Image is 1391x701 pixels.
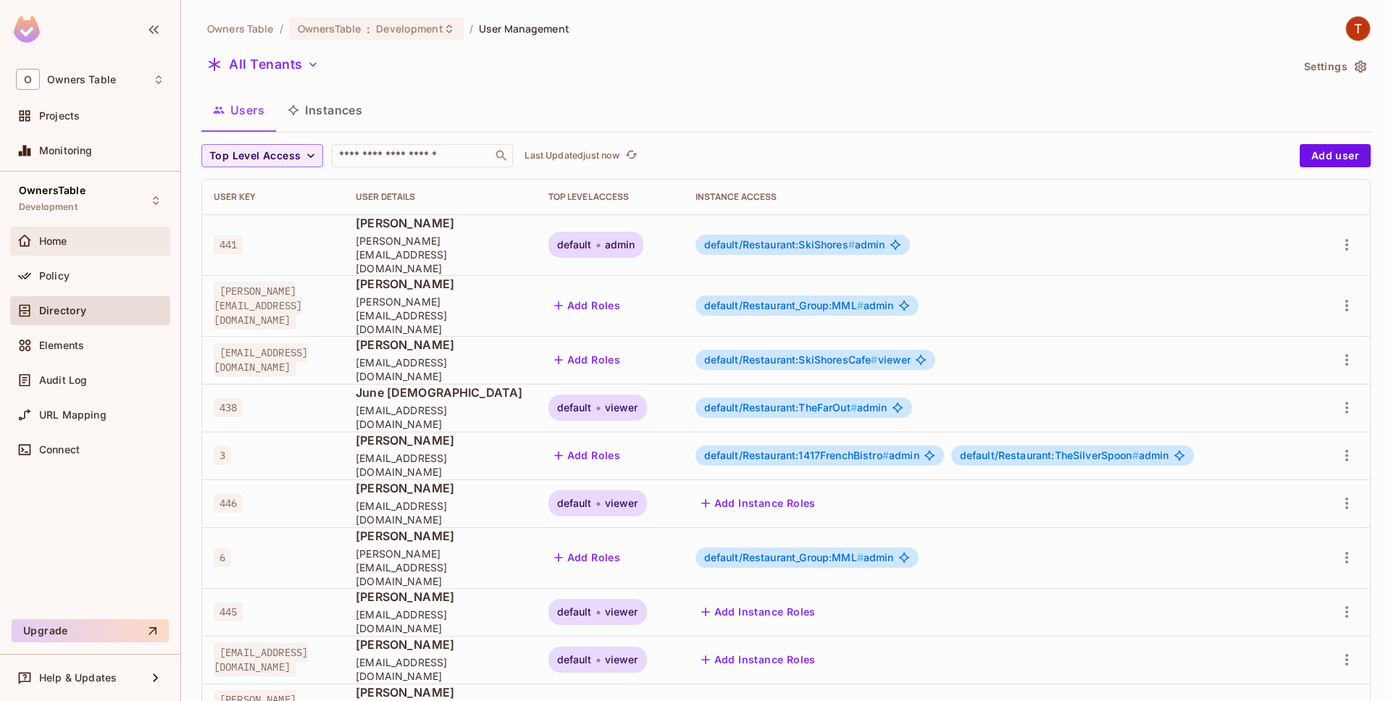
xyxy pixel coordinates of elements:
[469,22,473,35] li: /
[605,654,638,666] span: viewer
[622,147,640,164] button: refresh
[39,305,86,316] span: Directory
[356,480,525,496] span: [PERSON_NAME]
[356,432,525,448] span: [PERSON_NAME]
[356,499,525,526] span: [EMAIL_ADDRESS][DOMAIN_NAME]
[214,398,243,417] span: 438
[214,343,308,377] span: [EMAIL_ADDRESS][DOMAIN_NAME]
[479,22,569,35] span: User Management
[209,147,301,165] span: Top Level Access
[557,239,592,251] span: default
[47,74,116,85] span: Workspace: Owners Table
[548,348,627,372] button: Add Roles
[882,449,889,461] span: #
[356,589,525,605] span: [PERSON_NAME]
[605,606,638,618] span: viewer
[214,548,231,567] span: 6
[356,215,525,231] span: [PERSON_NAME]
[704,551,864,563] span: default/Restaurant_Group:MML
[1346,17,1370,41] img: TableSteaks Development
[695,492,822,515] button: Add Instance Roles
[960,449,1139,461] span: default/Restaurant:TheSilverSpoon
[201,92,276,128] button: Users
[207,22,274,35] span: the active workspace
[548,546,627,569] button: Add Roles
[19,201,78,213] span: Development
[704,552,894,563] span: admin
[851,401,857,414] span: #
[356,655,525,683] span: [EMAIL_ADDRESS][DOMAIN_NAME]
[557,606,592,618] span: default
[605,498,638,509] span: viewer
[695,648,822,671] button: Add Instance Roles
[356,451,525,479] span: [EMAIL_ADDRESS][DOMAIN_NAME]
[704,449,889,461] span: default/Restaurant:1417FrenchBistro
[557,402,592,414] span: default
[214,235,243,254] span: 441
[214,282,302,329] span: [PERSON_NAME][EMAIL_ADDRESS][DOMAIN_NAME]
[695,191,1303,203] div: Instance Access
[605,402,638,414] span: viewer
[356,234,525,275] span: [PERSON_NAME][EMAIL_ADDRESS][DOMAIN_NAME]
[39,145,93,156] span: Monitoring
[376,22,443,35] span: Development
[605,239,635,251] span: admin
[704,238,855,251] span: default/Restaurant:SkiShores
[356,276,525,292] span: [PERSON_NAME]
[356,356,525,383] span: [EMAIL_ADDRESS][DOMAIN_NAME]
[39,672,117,684] span: Help & Updates
[214,191,333,203] div: User Key
[276,92,374,128] button: Instances
[16,69,40,90] span: O
[39,409,106,421] span: URL Mapping
[525,150,619,161] p: Last Updated just now
[280,22,283,35] li: /
[704,300,894,311] span: admin
[356,608,525,635] span: [EMAIL_ADDRESS][DOMAIN_NAME]
[960,450,1169,461] span: admin
[704,239,885,251] span: admin
[39,270,70,282] span: Policy
[557,498,592,509] span: default
[704,353,878,366] span: default/Restaurant:SkiShoresCafe
[214,446,231,465] span: 3
[619,147,640,164] span: Click to refresh data
[625,148,638,163] span: refresh
[848,238,855,251] span: #
[12,619,169,642] button: Upgrade
[356,191,525,203] div: User Details
[548,294,627,317] button: Add Roles
[214,494,243,513] span: 446
[366,23,371,35] span: :
[704,402,887,414] span: admin
[704,354,911,366] span: viewer
[1132,449,1139,461] span: #
[1300,144,1371,167] button: Add user
[39,235,67,247] span: Home
[871,353,877,366] span: #
[39,374,87,386] span: Audit Log
[39,110,80,122] span: Projects
[548,444,627,467] button: Add Roles
[857,551,864,563] span: #
[704,450,919,461] span: admin
[298,22,361,35] span: OwnersTable
[695,600,822,624] button: Add Instance Roles
[857,299,864,311] span: #
[214,643,308,676] span: [EMAIL_ADDRESS][DOMAIN_NAME]
[201,144,323,167] button: Top Level Access
[39,444,80,456] span: Connect
[356,385,525,400] span: June [DEMOGRAPHIC_DATA]
[1298,55,1371,78] button: Settings
[214,603,243,621] span: 445
[704,299,864,311] span: default/Restaurant_Group:MML
[356,337,525,353] span: [PERSON_NAME]
[356,528,525,544] span: [PERSON_NAME]
[704,401,857,414] span: default/Restaurant:TheFarOut
[356,547,525,588] span: [PERSON_NAME][EMAIL_ADDRESS][DOMAIN_NAME]
[19,185,85,196] span: OwnersTable
[356,295,525,336] span: [PERSON_NAME][EMAIL_ADDRESS][DOMAIN_NAME]
[201,53,325,76] button: All Tenants
[14,16,40,43] img: SReyMgAAAABJRU5ErkJggg==
[356,637,525,652] span: [PERSON_NAME]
